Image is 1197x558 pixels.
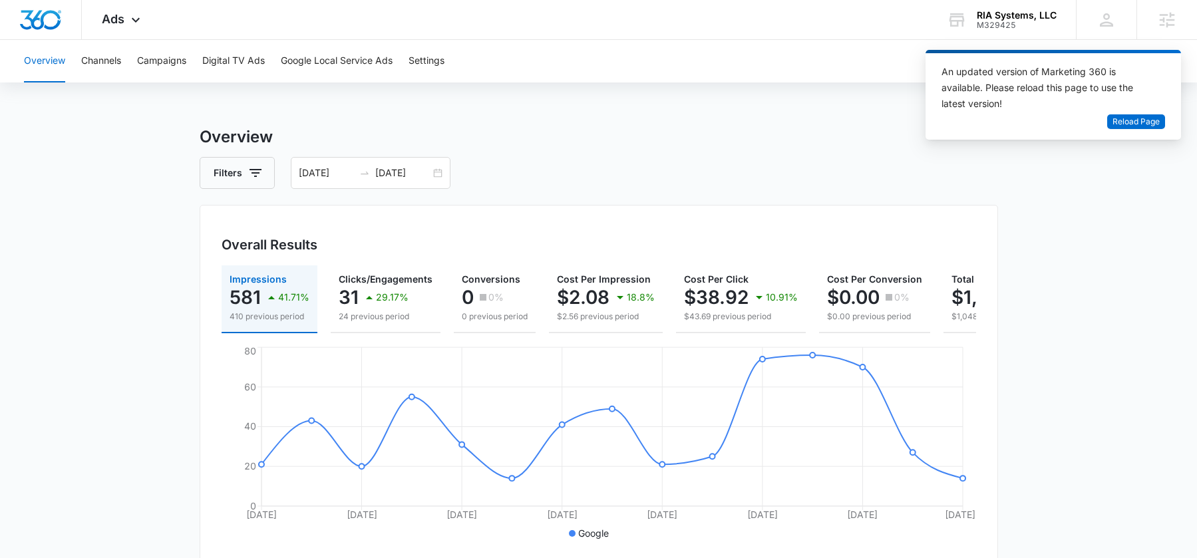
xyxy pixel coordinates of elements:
[684,273,749,285] span: Cost Per Click
[827,311,922,323] p: $0.00 previous period
[230,287,261,308] p: 581
[766,293,798,302] p: 10.91%
[299,166,354,180] input: Start date
[951,287,1041,308] p: $1,206.50
[376,293,409,302] p: 29.17%
[339,287,359,308] p: 31
[102,12,124,26] span: Ads
[246,509,276,520] tspan: [DATE]
[375,166,430,180] input: End date
[951,273,1006,285] span: Total Spend
[847,509,878,520] tspan: [DATE]
[244,460,256,472] tspan: 20
[222,235,317,255] h3: Overall Results
[827,287,880,308] p: $0.00
[244,345,256,356] tspan: 80
[339,273,432,285] span: Clicks/Engagements
[894,293,910,302] p: 0%
[278,293,309,302] p: 41.71%
[230,311,309,323] p: 410 previous period
[627,293,655,302] p: 18.8%
[137,40,186,82] button: Campaigns
[202,40,265,82] button: Digital TV Ads
[244,420,256,432] tspan: 40
[339,311,432,323] p: 24 previous period
[230,273,287,285] span: Impressions
[945,509,975,520] tspan: [DATE]
[200,125,998,149] h3: Overview
[977,10,1057,21] div: account name
[951,311,1091,323] p: $1,048.50 previous period
[647,509,677,520] tspan: [DATE]
[359,168,370,178] span: to
[827,273,922,285] span: Cost Per Conversion
[684,287,749,308] p: $38.92
[24,40,65,82] button: Overview
[462,311,528,323] p: 0 previous period
[250,500,256,511] tspan: 0
[488,293,504,302] p: 0%
[557,311,655,323] p: $2.56 previous period
[1112,116,1160,128] span: Reload Page
[747,509,777,520] tspan: [DATE]
[200,157,275,189] button: Filters
[557,287,609,308] p: $2.08
[244,381,256,392] tspan: 60
[346,509,377,520] tspan: [DATE]
[1107,114,1165,130] button: Reload Page
[359,168,370,178] span: swap-right
[446,509,477,520] tspan: [DATE]
[941,64,1149,112] div: An updated version of Marketing 360 is available. Please reload this page to use the latest version!
[462,273,520,285] span: Conversions
[409,40,444,82] button: Settings
[81,40,121,82] button: Channels
[557,273,651,285] span: Cost Per Impression
[546,509,577,520] tspan: [DATE]
[462,287,474,308] p: 0
[281,40,393,82] button: Google Local Service Ads
[977,21,1057,30] div: account id
[578,526,609,540] p: Google
[684,311,798,323] p: $43.69 previous period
